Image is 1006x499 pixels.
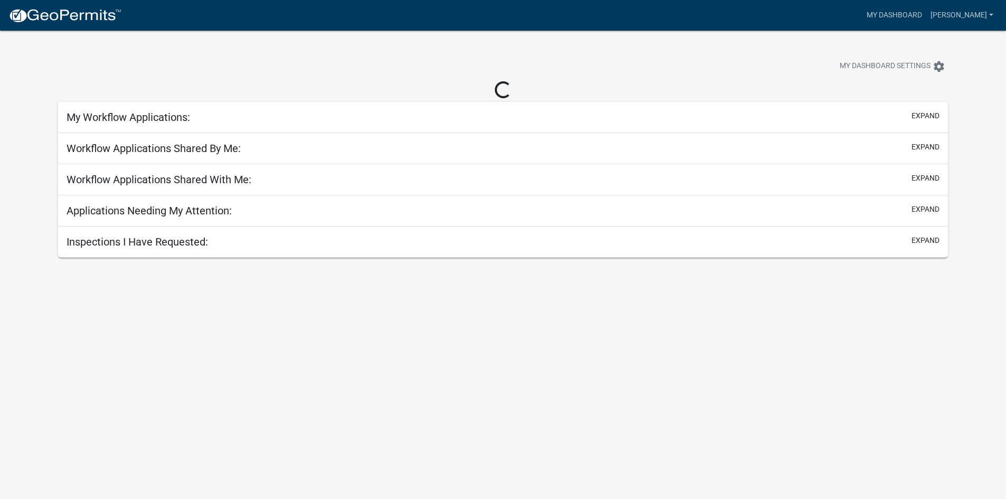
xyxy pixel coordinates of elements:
button: expand [911,110,939,121]
button: expand [911,204,939,215]
button: expand [911,173,939,184]
i: settings [933,60,945,73]
h5: My Workflow Applications: [67,111,190,124]
h5: Workflow Applications Shared With Me: [67,173,251,186]
h5: Applications Needing My Attention: [67,204,232,217]
a: [PERSON_NAME] [926,5,998,25]
span: My Dashboard Settings [840,60,930,73]
a: My Dashboard [862,5,926,25]
button: expand [911,142,939,153]
button: My Dashboard Settingssettings [831,56,954,77]
h5: Workflow Applications Shared By Me: [67,142,241,155]
h5: Inspections I Have Requested: [67,236,208,248]
button: expand [911,235,939,246]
